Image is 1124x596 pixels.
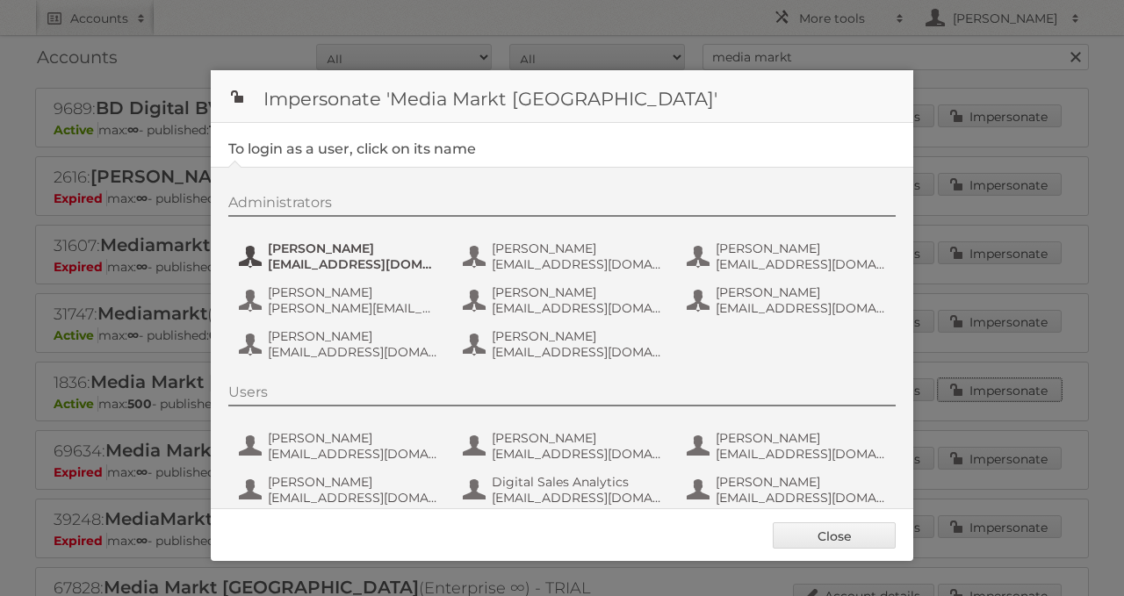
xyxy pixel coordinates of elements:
span: [PERSON_NAME] [716,284,886,300]
div: Administrators [228,194,896,217]
span: [PERSON_NAME] [268,328,438,344]
button: [PERSON_NAME] [EMAIL_ADDRESS][DOMAIN_NAME] [685,239,891,274]
button: [PERSON_NAME] [PERSON_NAME][EMAIL_ADDRESS][DOMAIN_NAME] [237,283,443,318]
div: Users [228,384,896,406]
span: [PERSON_NAME] [492,241,662,256]
span: [PERSON_NAME] [492,284,662,300]
button: [PERSON_NAME] [EMAIL_ADDRESS][DOMAIN_NAME] [237,472,443,507]
legend: To login as a user, click on its name [228,140,476,157]
span: [EMAIL_ADDRESS][DOMAIN_NAME] [492,344,662,360]
button: Digital Sales Analytics [EMAIL_ADDRESS][DOMAIN_NAME] [461,472,667,507]
h1: Impersonate 'Media Markt [GEOGRAPHIC_DATA]' [211,70,913,123]
span: [EMAIL_ADDRESS][DOMAIN_NAME] [492,300,662,316]
button: [PERSON_NAME] [EMAIL_ADDRESS][DOMAIN_NAME] [461,239,667,274]
span: [PERSON_NAME][EMAIL_ADDRESS][DOMAIN_NAME] [268,300,438,316]
span: [PERSON_NAME] [492,328,662,344]
span: [EMAIL_ADDRESS][DOMAIN_NAME] [492,256,662,272]
button: [PERSON_NAME] [EMAIL_ADDRESS][DOMAIN_NAME] [685,283,891,318]
button: [PERSON_NAME] [EMAIL_ADDRESS][DOMAIN_NAME] [461,428,667,463]
span: [EMAIL_ADDRESS][DOMAIN_NAME] [268,256,438,272]
button: [PERSON_NAME] [EMAIL_ADDRESS][DOMAIN_NAME] [237,428,443,463]
span: [EMAIL_ADDRESS][DOMAIN_NAME] [492,446,662,462]
span: [EMAIL_ADDRESS][DOMAIN_NAME] [268,446,438,462]
button: [PERSON_NAME] [EMAIL_ADDRESS][DOMAIN_NAME] [461,327,667,362]
span: [PERSON_NAME] [716,474,886,490]
button: [PERSON_NAME] [EMAIL_ADDRESS][DOMAIN_NAME] [685,428,891,463]
span: [PERSON_NAME] [268,430,438,446]
button: [PERSON_NAME] [EMAIL_ADDRESS][DOMAIN_NAME] [685,472,891,507]
span: [EMAIL_ADDRESS][DOMAIN_NAME] [492,490,662,506]
span: [EMAIL_ADDRESS][DOMAIN_NAME] [268,490,438,506]
span: [PERSON_NAME] [268,241,438,256]
button: [PERSON_NAME] [EMAIL_ADDRESS][DOMAIN_NAME] [237,327,443,362]
span: [PERSON_NAME] [492,430,662,446]
button: [PERSON_NAME] [EMAIL_ADDRESS][DOMAIN_NAME] [237,239,443,274]
span: [PERSON_NAME] [716,241,886,256]
span: [EMAIL_ADDRESS][DOMAIN_NAME] [716,490,886,506]
span: [PERSON_NAME] [268,284,438,300]
span: [PERSON_NAME] [716,430,886,446]
span: [PERSON_NAME] [268,474,438,490]
span: [EMAIL_ADDRESS][DOMAIN_NAME] [716,300,886,316]
span: [EMAIL_ADDRESS][DOMAIN_NAME] [268,344,438,360]
span: [EMAIL_ADDRESS][DOMAIN_NAME] [716,256,886,272]
button: [PERSON_NAME] [EMAIL_ADDRESS][DOMAIN_NAME] [461,283,667,318]
a: Close [773,522,896,549]
span: [EMAIL_ADDRESS][DOMAIN_NAME] [716,446,886,462]
span: Digital Sales Analytics [492,474,662,490]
